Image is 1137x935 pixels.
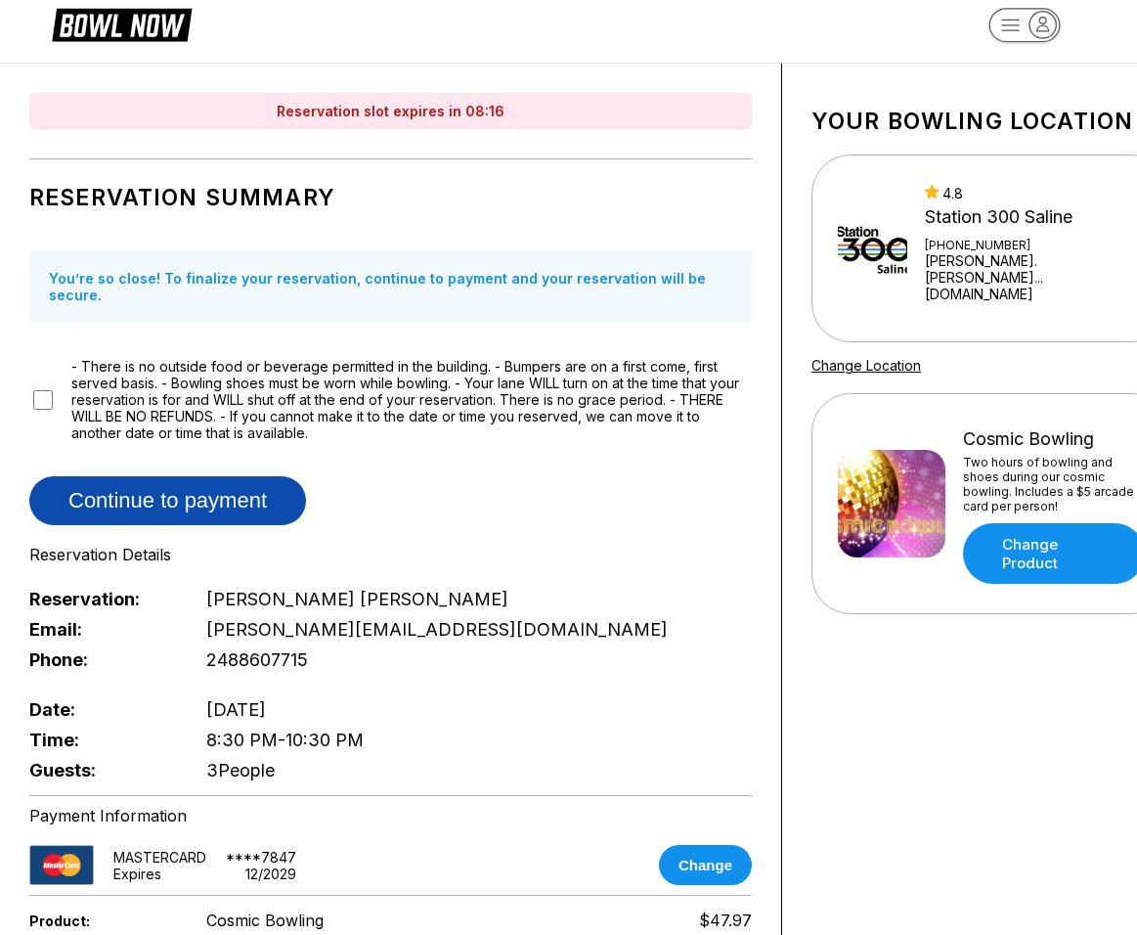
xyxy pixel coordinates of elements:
[29,699,174,720] span: Date:
[29,93,752,129] div: Reservation slot expires in 08:16
[29,649,174,670] span: Phone:
[206,589,508,609] span: [PERSON_NAME] [PERSON_NAME]
[206,730,364,750] span: 8:30 PM - 10:30 PM
[29,250,752,323] div: You’re so close! To finalize your reservation, continue to payment and your reservation will be s...
[113,849,206,866] div: MASTERCARD
[245,866,296,882] div: 12 / 2029
[29,476,306,525] button: Continue to payment
[206,699,266,720] span: [DATE]
[29,845,94,885] img: card
[29,589,174,609] span: Reservation:
[699,911,752,930] span: $47.97
[29,730,174,750] span: Time:
[838,450,945,557] img: Cosmic Bowling
[838,195,907,302] img: Station 300 Saline
[206,911,324,930] span: Cosmic Bowling
[29,619,174,640] span: Email:
[811,357,921,374] a: Change Location
[113,866,161,882] div: Expires
[206,760,275,780] span: 3 People
[206,619,668,640] span: [PERSON_NAME][EMAIL_ADDRESS][DOMAIN_NAME]
[71,358,752,441] span: - There is no outside food or beverage permitted in the building. - Bumpers are on a first come, ...
[29,184,752,211] h1: Reservation Summary
[206,649,308,670] span: 2488607715
[29,760,174,780] span: Guests:
[29,545,752,564] div: Reservation Details
[29,913,174,929] span: Product:
[29,806,752,825] div: Payment Information
[659,845,752,885] button: Change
